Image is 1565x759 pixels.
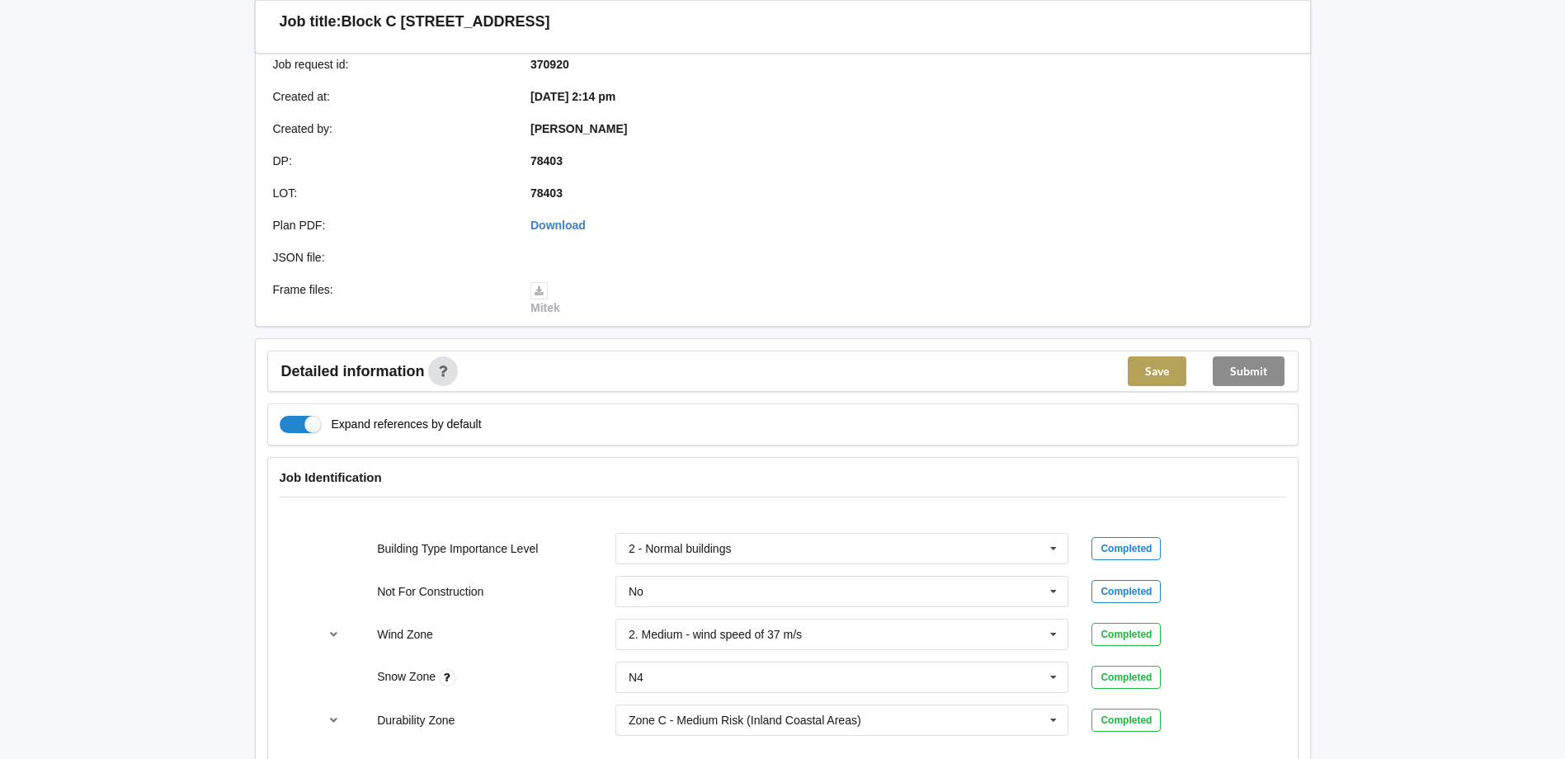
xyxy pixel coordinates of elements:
label: Not For Construction [377,585,483,598]
b: 78403 [530,186,563,200]
div: Zone C - Medium Risk (Inland Coastal Areas) [629,714,861,726]
div: Plan PDF : [262,217,520,233]
div: Completed [1091,709,1161,732]
div: Completed [1091,537,1161,560]
div: LOT : [262,185,520,201]
button: Save [1128,356,1186,386]
div: 2 - Normal buildings [629,543,732,554]
div: Frame files : [262,281,520,316]
span: Detailed information [281,364,425,379]
b: 370920 [530,58,569,71]
div: Created by : [262,120,520,137]
b: 78403 [530,154,563,167]
div: Completed [1091,623,1161,646]
button: reference-toggle [318,705,350,735]
label: Durability Zone [377,714,455,727]
div: Job request id : [262,56,520,73]
label: Wind Zone [377,628,433,641]
div: N4 [629,672,643,683]
h3: Job title: [280,12,342,31]
a: Download [530,219,586,232]
b: [PERSON_NAME] [530,122,627,135]
b: [DATE] 2:14 pm [530,90,615,103]
label: Building Type Importance Level [377,542,538,555]
div: Completed [1091,666,1161,689]
label: Snow Zone [377,670,439,683]
div: DP : [262,153,520,169]
button: reference-toggle [318,620,350,649]
a: Mitek [530,283,560,314]
div: Created at : [262,88,520,105]
h3: Block C [STREET_ADDRESS] [342,12,550,31]
div: No [629,586,643,597]
div: JSON file : [262,249,520,266]
div: 2. Medium - wind speed of 37 m/s [629,629,802,640]
div: Completed [1091,580,1161,603]
h4: Job Identification [280,469,1286,485]
label: Expand references by default [280,416,482,433]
